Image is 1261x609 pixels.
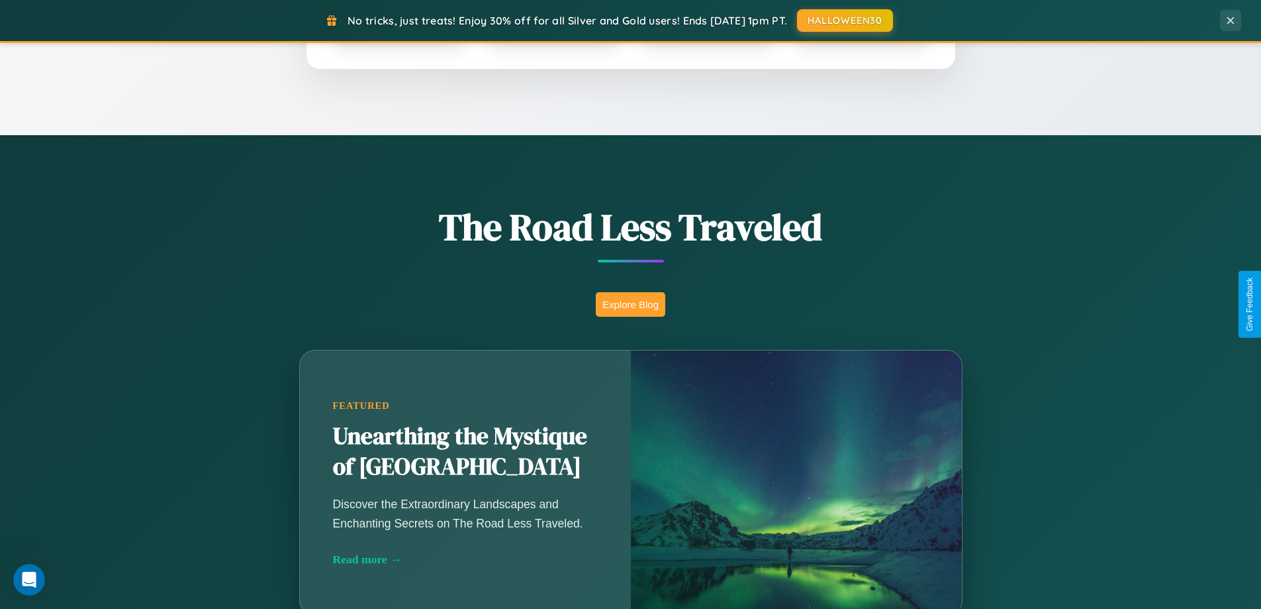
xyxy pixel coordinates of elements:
h1: The Road Less Traveled [234,201,1028,252]
div: Give Feedback [1245,278,1254,331]
span: No tricks, just treats! Enjoy 30% off for all Silver and Gold users! Ends [DATE] 1pm PT. [348,14,787,27]
div: Featured [333,400,598,412]
p: Discover the Extraordinary Landscapes and Enchanting Secrets on The Road Less Traveled. [333,495,598,532]
iframe: Intercom live chat [13,564,45,596]
h2: Unearthing the Mystique of [GEOGRAPHIC_DATA] [333,421,598,482]
div: Read more → [333,553,598,567]
button: HALLOWEEN30 [797,9,893,32]
button: Explore Blog [596,292,665,317]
